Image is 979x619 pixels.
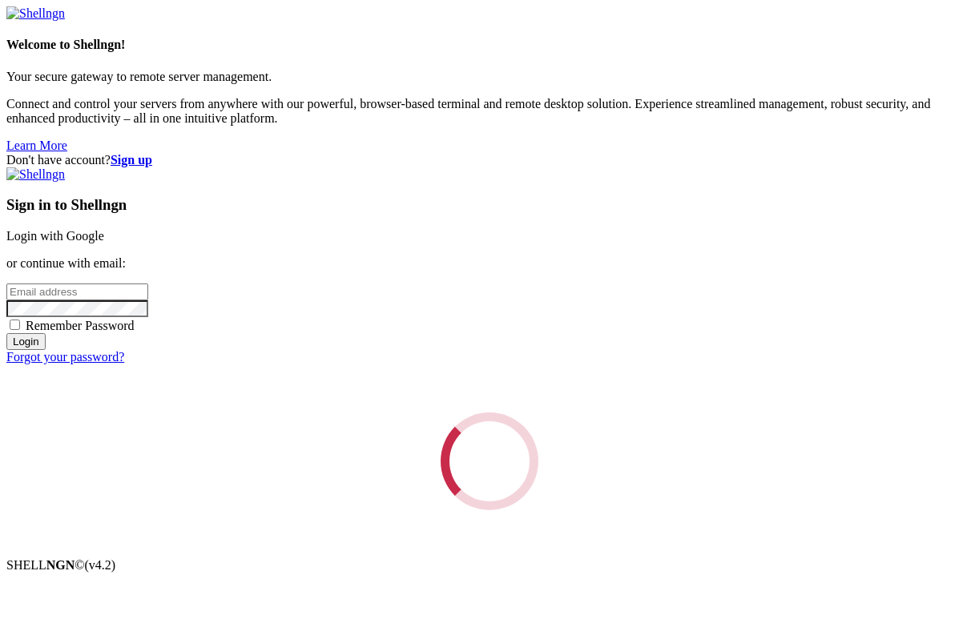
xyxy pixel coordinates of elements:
[6,153,973,167] div: Don't have account?
[6,350,124,364] a: Forgot your password?
[6,196,973,214] h3: Sign in to Shellngn
[6,6,65,21] img: Shellngn
[6,558,115,572] span: SHELL ©
[6,229,104,243] a: Login with Google
[6,70,973,84] p: Your secure gateway to remote server management.
[111,153,152,167] a: Sign up
[436,408,542,514] div: Loading...
[6,38,973,52] h4: Welcome to Shellngn!
[10,320,20,330] input: Remember Password
[6,333,46,350] input: Login
[6,97,973,126] p: Connect and control your servers from anywhere with our powerful, browser-based terminal and remo...
[6,256,973,271] p: or continue with email:
[6,283,148,300] input: Email address
[46,558,75,572] b: NGN
[6,139,67,152] a: Learn More
[85,558,116,572] span: 4.2.0
[6,167,65,182] img: Shellngn
[26,319,135,332] span: Remember Password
